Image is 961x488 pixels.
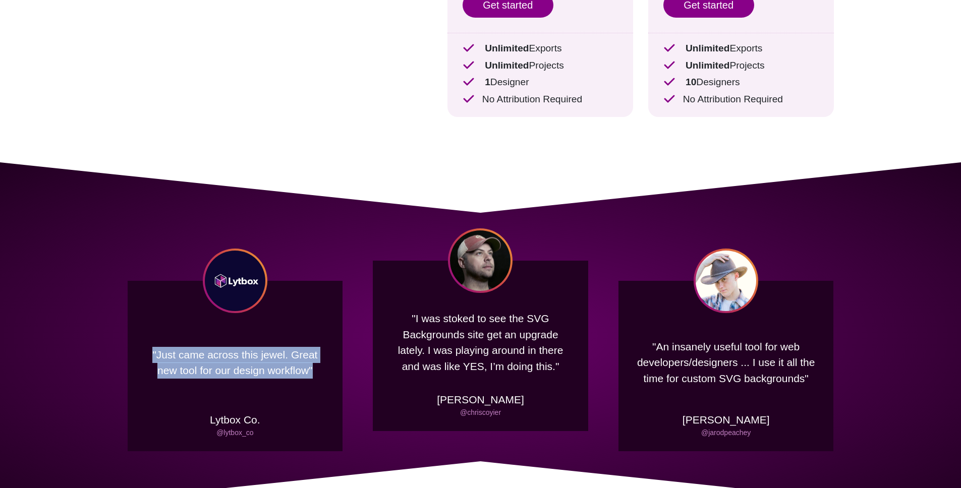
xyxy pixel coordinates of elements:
[448,228,513,293] img: Chris Coyier headshot
[663,41,819,56] p: Exports
[663,75,819,90] p: Designers
[634,323,819,402] p: "An insanely useful tool for web developers/designers ... I use it all the time for custom SVG ba...
[463,92,618,107] p: No Attribution Required
[463,58,618,73] p: Projects
[701,429,751,437] a: @jarodpeachey
[686,43,729,53] strong: Unlimited
[686,77,696,87] strong: 10
[203,249,267,313] img: Lytbox Co logo
[216,429,253,437] a: @lytbox_co
[485,60,529,71] strong: Unlimited
[463,75,618,90] p: Designer
[485,77,490,87] strong: 1
[694,249,758,313] img: Jarod Peachey headshot
[683,412,770,428] p: [PERSON_NAME]
[210,412,260,428] p: Lytbox Co.
[485,43,529,53] strong: Unlimited
[388,303,573,382] p: "I was stoked to see the SVG Backgrounds site get an upgrade lately. I was playing around in ther...
[686,60,729,71] strong: Unlimited
[460,408,501,416] a: @chriscoyier
[143,323,328,402] p: "Just came across this jewel. Great new tool for our design workflow"
[663,92,819,107] p: No Attribution Required
[463,41,618,56] p: Exports
[663,58,819,73] p: Projects
[437,392,524,408] p: [PERSON_NAME]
